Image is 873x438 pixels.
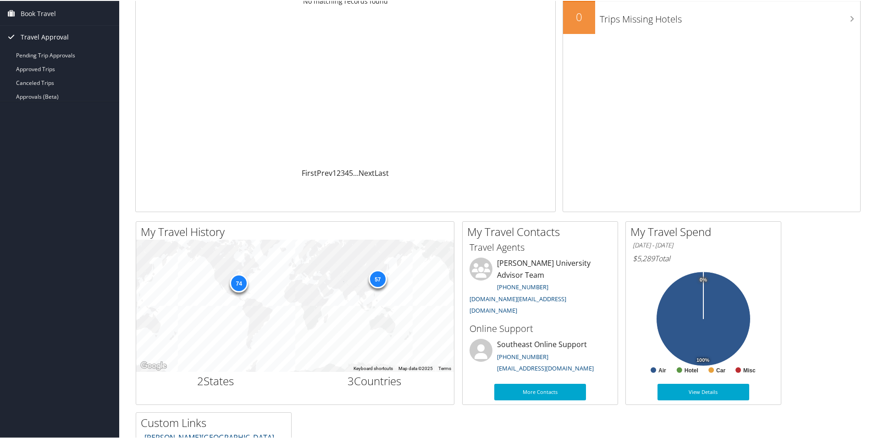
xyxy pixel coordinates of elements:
[354,365,393,371] button: Keyboard shortcuts
[368,269,387,287] div: 57
[143,372,288,388] h2: States
[563,8,595,24] h2: 0
[563,1,860,33] a: 0Trips Missing Hotels
[141,414,291,430] h2: Custom Links
[359,167,375,177] a: Next
[345,167,349,177] a: 4
[138,359,169,371] img: Google
[600,7,860,25] h3: Trips Missing Hotels
[658,383,749,399] a: View Details
[633,253,655,263] span: $5,289
[21,1,56,24] span: Book Travel
[21,25,69,48] span: Travel Approval
[470,240,611,253] h3: Travel Agents
[332,167,337,177] a: 1
[398,365,433,370] span: Map data ©2025
[337,167,341,177] a: 2
[138,359,169,371] a: Open this area in Google Maps (opens a new window)
[438,365,451,370] a: Terms (opens in new tab)
[467,223,618,239] h2: My Travel Contacts
[465,257,615,318] li: [PERSON_NAME] University Advisor Team
[497,282,548,290] a: [PHONE_NUMBER]
[494,383,586,399] a: More Contacts
[302,372,448,388] h2: Countries
[197,372,204,387] span: 2
[302,167,317,177] a: First
[141,223,454,239] h2: My Travel History
[348,372,354,387] span: 3
[497,363,594,371] a: [EMAIL_ADDRESS][DOMAIN_NAME]
[630,223,781,239] h2: My Travel Spend
[470,294,566,314] a: [DOMAIN_NAME][EMAIL_ADDRESS][DOMAIN_NAME]
[349,167,353,177] a: 5
[353,167,359,177] span: …
[230,273,248,292] div: 74
[700,276,707,282] tspan: 0%
[685,366,698,373] text: Hotel
[658,366,666,373] text: Air
[716,366,725,373] text: Car
[497,352,548,360] a: [PHONE_NUMBER]
[375,167,389,177] a: Last
[317,167,332,177] a: Prev
[341,167,345,177] a: 3
[696,357,709,362] tspan: 100%
[633,240,774,249] h6: [DATE] - [DATE]
[633,253,774,263] h6: Total
[465,338,615,376] li: Southeast Online Support
[470,321,611,334] h3: Online Support
[743,366,756,373] text: Misc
